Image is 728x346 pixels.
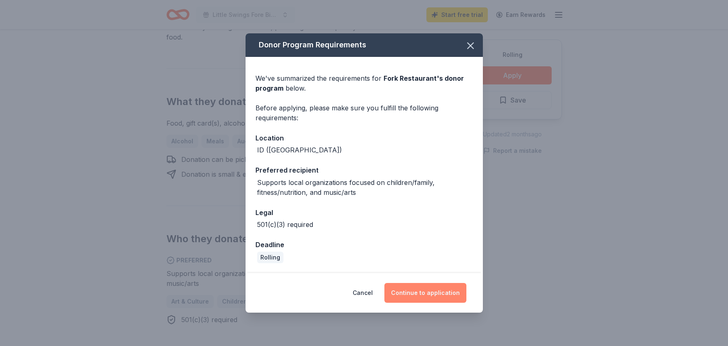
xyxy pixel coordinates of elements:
[257,145,342,155] div: ID ([GEOGRAPHIC_DATA])
[255,207,473,218] div: Legal
[257,252,283,263] div: Rolling
[255,73,473,93] div: We've summarized the requirements for below.
[255,239,473,250] div: Deadline
[246,33,483,57] div: Donor Program Requirements
[255,133,473,143] div: Location
[257,220,313,229] div: 501(c)(3) required
[384,283,466,303] button: Continue to application
[255,103,473,123] div: Before applying, please make sure you fulfill the following requirements:
[353,283,373,303] button: Cancel
[257,178,473,197] div: Supports local organizations focused on children/family, fitness/nutrition, and music/arts
[255,165,473,175] div: Preferred recipient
